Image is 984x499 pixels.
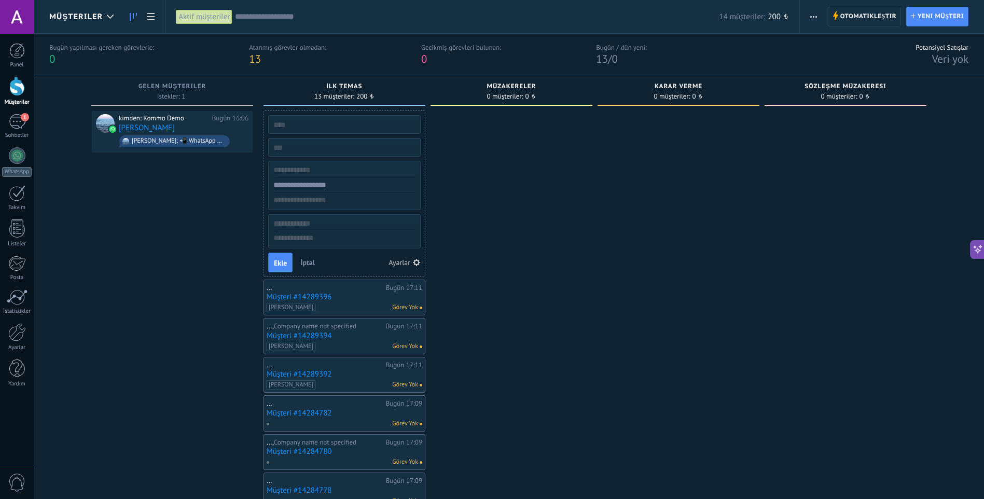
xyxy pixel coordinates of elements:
div: ... [267,477,383,485]
div: [PERSON_NAME]: 📲 WhatsApp numaranızı bağlayın 💬 [132,137,225,145]
span: 0 müşteriler: [821,93,857,100]
div: Müzakereler [436,83,587,92]
div: Takvim [2,204,32,211]
div: Bugün 17:09 [386,399,422,408]
span: 13 [249,52,261,66]
div: Potansiyel Satışlar [916,43,968,52]
div: ..., [267,438,383,447]
span: 200 ₺ [768,12,788,22]
div: Bugün 17:11 [386,284,422,292]
div: Gecikmiş görevleri bulunan: [421,43,501,52]
div: ... [267,399,383,408]
div: Listeler [2,241,32,247]
span: İlk temas [327,83,363,90]
button: İptal [296,255,319,270]
span: 0 müşteriler: [487,93,523,100]
span: [PERSON_NAME] [266,303,316,312]
span: 0 ₺ [525,93,536,100]
a: Müşteri #14289392 [267,370,422,379]
div: Panel [2,62,32,68]
a: Müşteri #14284782 [267,409,422,418]
span: Gelen müşteriler [138,83,206,90]
span: Görev Yok [392,303,418,312]
a: Müşteri #14284778 [267,486,422,495]
span: Otomatikleştir [840,7,896,26]
div: İlk temas [269,83,420,92]
span: Müzakereler [487,83,536,90]
span: 200 ₺ [356,93,375,100]
span: Yapılacak iş atanmamış [420,461,422,464]
div: Aktif müşteriler [176,9,232,24]
span: Yapılacak iş atanmamış [420,307,422,309]
div: Müşteriler [2,99,32,106]
div: ..., [267,322,383,330]
div: Bugün 16:06 [212,114,248,122]
button: Daha fazla [806,7,821,26]
span: 14 müşteriler: [719,12,765,22]
div: Atanmış görevler olmadan: [249,43,326,52]
span: İstekler: 1 [157,93,186,100]
span: Karar verme [655,83,702,90]
span: Yapılacak iş atanmamış [420,423,422,425]
div: Bugün 17:09 [386,438,422,447]
div: Ahmet Emin [96,114,115,133]
div: Posta [2,274,32,281]
div: WhatsApp [2,167,32,177]
span: 13 müşteriler: [314,93,354,100]
div: Ayarlar [389,259,410,266]
a: Müşteri #14289396 [267,293,422,301]
span: Veri yok [932,52,968,66]
span: Müşteriler [49,12,103,22]
div: kimden: Kommo Demo [119,114,209,122]
div: Yardım [2,381,32,387]
a: Müşteriler [124,7,142,27]
span: 0 [612,52,617,66]
span: Sözleşme müzakeresi [805,83,886,90]
span: [PERSON_NAME] [266,380,316,390]
div: Karar verme [603,83,754,92]
span: 0 [49,52,55,66]
span: / [608,52,612,66]
div: Ayarlar [2,344,32,351]
span: Yeni müşteri [918,7,964,26]
div: Bugün yapılması gereken görevlerle: [49,43,154,52]
img: waba.svg [109,126,116,133]
a: Liste [142,7,160,27]
span: 0 [421,52,427,66]
span: Ekle [274,259,287,267]
span: 0 ₺ [860,93,870,100]
a: Otomatikleştir [828,7,901,26]
button: Ayarlar [385,255,424,270]
span: İptal [300,258,315,267]
div: Bugün / dün yeni: [596,43,647,52]
span: 0 ₺ [692,93,703,100]
div: Bugün 17:11 [386,361,422,369]
span: [PERSON_NAME] [266,342,316,351]
div: ... [267,361,383,369]
a: Müşteri #14284780 [267,447,422,456]
div: İstatistikler [2,308,32,315]
span: 0 müşteriler: [654,93,690,100]
span: 13 [596,52,608,66]
span: Görev Yok [392,458,418,467]
div: Bugün 17:11 [386,322,422,330]
span: Company name not specified [274,438,356,447]
span: Görev Yok [392,342,418,351]
div: Sözleşme müzakeresi [770,83,921,92]
a: Müşteri #14289394 [267,331,422,340]
a: [PERSON_NAME] [119,123,175,132]
a: Yeni müşteri [906,7,968,26]
span: Yapılacak iş atanmamış [420,345,422,348]
div: Bugün 17:09 [386,477,422,485]
span: Company name not specified [274,322,356,330]
button: Ekle [268,253,293,272]
div: ... [267,284,383,292]
div: Gelen müşteriler [96,83,248,92]
span: Yapılacak iş atanmamış [420,384,422,386]
div: Sohbetler [2,132,32,139]
span: Görev Yok [392,419,418,428]
span: Görev Yok [392,380,418,390]
span: 1 [21,113,29,121]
